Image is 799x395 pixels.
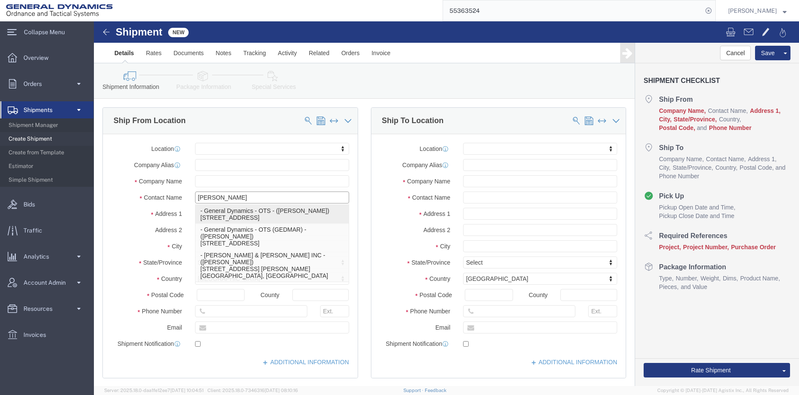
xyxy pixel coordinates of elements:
[0,274,93,291] a: Account Admin
[170,388,204,393] span: [DATE] 10:04:51
[265,388,298,393] span: [DATE] 08:10:16
[6,4,113,17] img: logo
[728,6,787,16] button: [PERSON_NAME]
[425,388,446,393] a: Feedback
[0,196,93,213] a: Bids
[23,75,48,92] span: Orders
[24,24,71,41] span: Collapse Menu
[0,222,93,239] a: Traffic
[23,222,48,239] span: Traffic
[23,326,52,343] span: Invoices
[443,0,703,21] input: Search for shipment number, reference number
[9,171,87,189] span: Simple Shipment
[0,49,93,66] a: Overview
[23,300,58,317] span: Resources
[0,300,93,317] a: Resources
[9,117,87,134] span: Shipment Manager
[9,144,87,161] span: Create from Template
[23,101,58,118] span: Shipments
[657,387,789,394] span: Copyright © [DATE]-[DATE] Agistix Inc., All Rights Reserved
[9,158,87,175] span: Estimator
[104,388,204,393] span: Server: 2025.18.0-daa1fe12ee7
[0,248,93,265] a: Analytics
[207,388,298,393] span: Client: 2025.18.0-7346316
[0,326,93,343] a: Invoices
[23,49,55,66] span: Overview
[0,75,93,92] a: Orders
[23,248,55,265] span: Analytics
[728,6,777,15] span: Russell Borum
[23,196,41,213] span: Bids
[94,21,799,386] iframe: FS Legacy Container
[23,274,72,291] span: Account Admin
[0,101,93,118] a: Shipments
[9,130,87,147] span: Create Shipment
[403,388,425,393] a: Support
